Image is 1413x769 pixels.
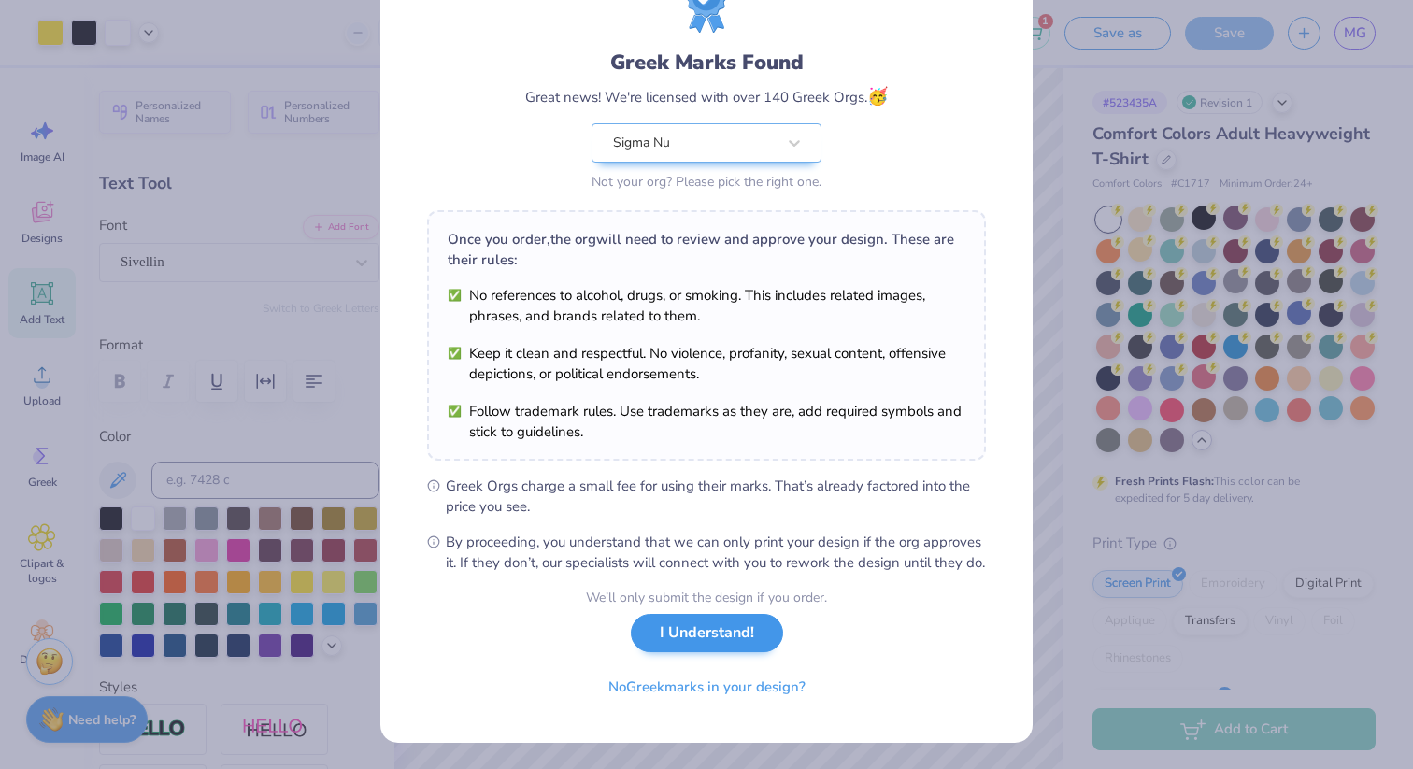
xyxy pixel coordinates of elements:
[448,285,965,326] li: No references to alcohol, drugs, or smoking. This includes related images, phrases, and brands re...
[610,48,804,78] div: Greek Marks Found
[448,401,965,442] li: Follow trademark rules. Use trademarks as they are, add required symbols and stick to guidelines.
[448,229,965,270] div: Once you order, the org will need to review and approve your design. These are their rules:
[446,532,986,573] span: By proceeding, you understand that we can only print your design if the org approves it. If they ...
[592,668,821,706] button: NoGreekmarks in your design?
[448,343,965,384] li: Keep it clean and respectful. No violence, profanity, sexual content, offensive depictions, or po...
[446,476,986,517] span: Greek Orgs charge a small fee for using their marks. That’s already factored into the price you see.
[631,614,783,652] button: I Understand!
[586,588,827,607] div: We’ll only submit the design if you order.
[867,85,888,107] span: 🥳
[592,172,821,192] div: Not your org? Please pick the right one.
[525,84,888,109] div: Great news! We're licensed with over 140 Greek Orgs.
